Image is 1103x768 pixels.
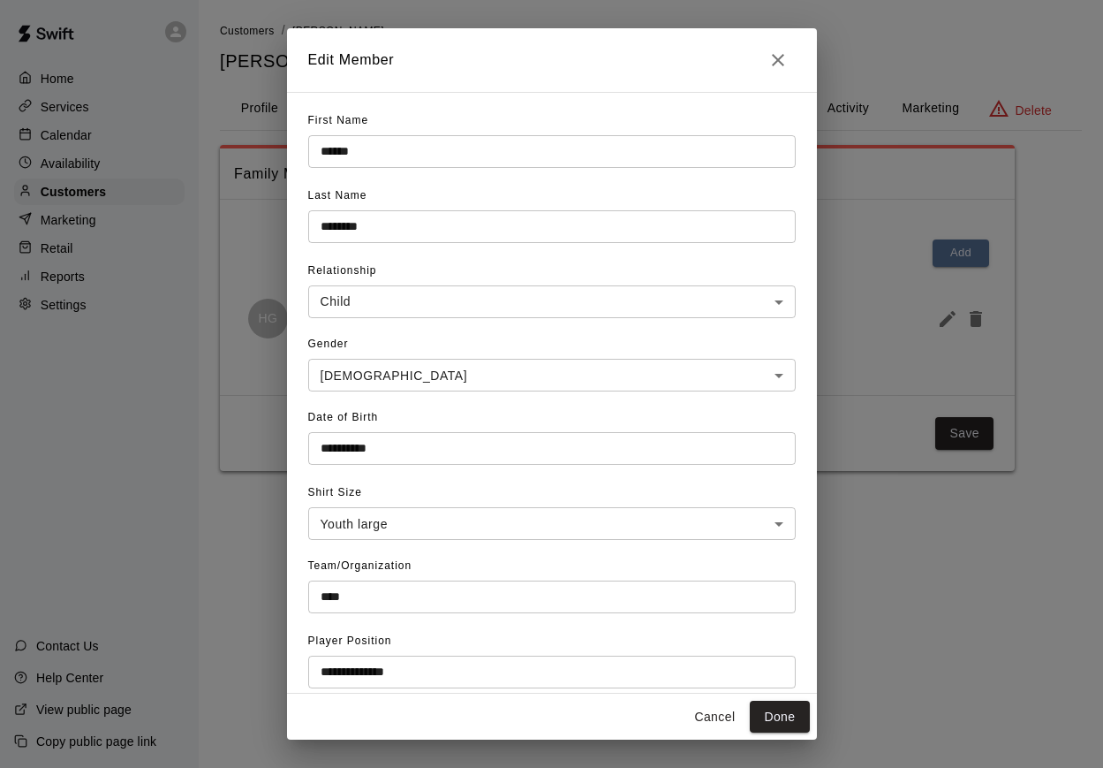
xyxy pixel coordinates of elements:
h2: Edit Member [287,28,817,92]
span: Team/Organization [308,559,412,572]
div: Youth large [308,507,796,540]
div: Child [308,285,796,318]
span: First Name [308,114,369,126]
div: [DEMOGRAPHIC_DATA] [308,359,796,392]
button: Close [760,42,796,78]
span: Last Name [308,189,367,202]
button: Done [750,701,809,734]
input: Choose date, selected date is Apr 24, 2015 [308,432,783,465]
span: Shirt Size [308,486,362,498]
span: Gender [308,338,349,350]
span: Date of Birth [308,411,379,423]
span: Player Position [308,635,392,647]
span: Relationship [308,264,377,277]
button: Cancel [686,701,743,734]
